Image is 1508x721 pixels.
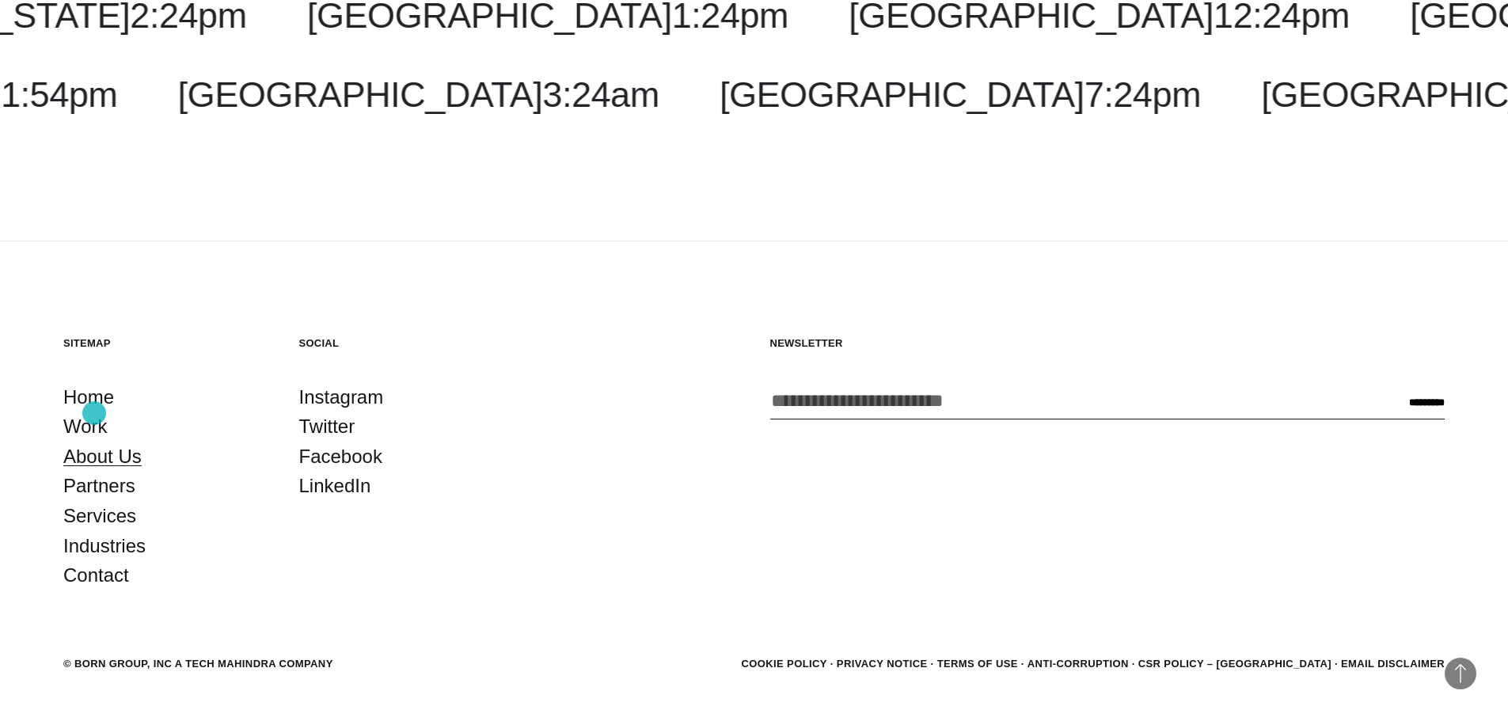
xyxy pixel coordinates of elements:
[1445,658,1476,689] button: Back to Top
[63,471,135,501] a: Partners
[299,471,371,501] a: LinkedIn
[63,382,114,412] a: Home
[542,74,659,115] span: 3:24am
[63,656,333,672] div: © BORN GROUP, INC A Tech Mahindra Company
[937,658,1018,670] a: Terms of Use
[63,442,142,472] a: About Us
[63,412,108,442] a: Work
[299,336,503,350] h5: Social
[770,336,1445,350] h5: Newsletter
[178,74,659,115] a: [GEOGRAPHIC_DATA]3:24am
[1138,658,1331,670] a: CSR POLICY – [GEOGRAPHIC_DATA]
[63,531,146,561] a: Industries
[299,412,355,442] a: Twitter
[299,382,384,412] a: Instagram
[1027,658,1129,670] a: Anti-Corruption
[1084,74,1201,115] span: 7:24pm
[720,74,1201,115] a: [GEOGRAPHIC_DATA]7:24pm
[63,336,268,350] h5: Sitemap
[63,560,129,590] a: Contact
[63,501,136,531] a: Services
[837,658,928,670] a: Privacy Notice
[1341,658,1445,670] a: Email Disclaimer
[741,658,826,670] a: Cookie Policy
[299,442,382,472] a: Facebook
